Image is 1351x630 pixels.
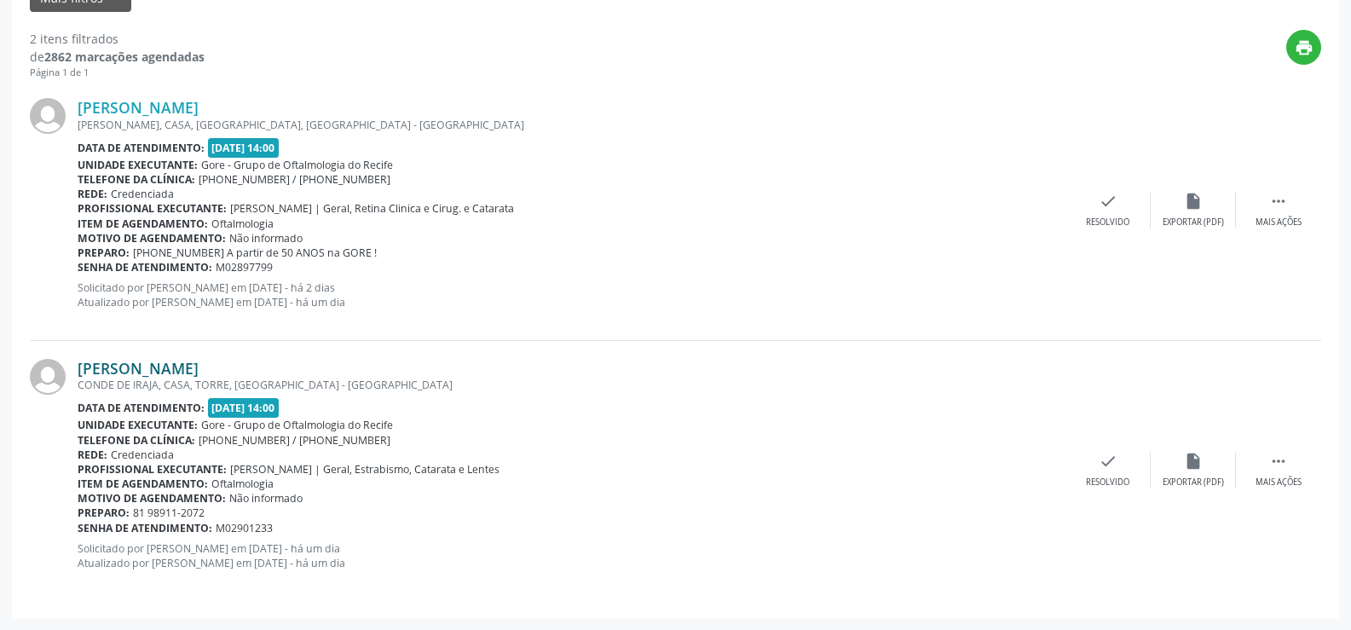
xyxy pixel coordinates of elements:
[230,462,499,477] span: [PERSON_NAME] | Geral, Estrabismo, Catarata e Lentes
[30,359,66,395] img: img
[211,477,274,491] span: Oftalmologia
[1099,192,1117,211] i: check
[111,187,174,201] span: Credenciada
[78,401,205,415] b: Data de atendimento:
[229,231,303,246] span: Não informado
[199,433,390,448] span: [PHONE_NUMBER] / [PHONE_NUMBER]
[78,521,212,535] b: Senha de atendimento:
[78,118,1065,132] div: [PERSON_NAME], CASA, [GEOGRAPHIC_DATA], [GEOGRAPHIC_DATA] - [GEOGRAPHIC_DATA]
[78,448,107,462] b: Rede:
[111,448,174,462] span: Credenciada
[133,506,205,520] span: 81 98911-2072
[1163,217,1224,228] div: Exportar (PDF)
[30,66,205,80] div: Página 1 de 1
[216,260,273,275] span: M02897799
[1099,452,1117,471] i: check
[78,477,208,491] b: Item de agendamento:
[78,462,227,477] b: Profissional executante:
[208,398,280,418] span: [DATE] 14:00
[30,30,205,48] div: 2 itens filtrados
[1163,477,1224,488] div: Exportar (PDF)
[30,48,205,66] div: de
[201,158,393,172] span: Gore - Grupo de Oftalmologia do Recife
[78,418,198,432] b: Unidade executante:
[1269,192,1288,211] i: 
[30,98,66,134] img: img
[78,158,198,172] b: Unidade executante:
[78,280,1065,309] p: Solicitado por [PERSON_NAME] em [DATE] - há 2 dias Atualizado por [PERSON_NAME] em [DATE] - há um...
[230,201,514,216] span: [PERSON_NAME] | Geral, Retina Clinica e Cirug. e Catarata
[199,172,390,187] span: [PHONE_NUMBER] / [PHONE_NUMBER]
[78,359,199,378] a: [PERSON_NAME]
[78,201,227,216] b: Profissional executante:
[78,187,107,201] b: Rede:
[208,138,280,158] span: [DATE] 14:00
[1086,217,1129,228] div: Resolvido
[216,521,273,535] span: M02901233
[1286,30,1321,65] button: print
[78,506,130,520] b: Preparo:
[78,217,208,231] b: Item de agendamento:
[1184,452,1203,471] i: insert_drive_file
[1256,477,1302,488] div: Mais ações
[78,433,195,448] b: Telefone da clínica:
[1269,452,1288,471] i: 
[44,49,205,65] strong: 2862 marcações agendadas
[78,141,205,155] b: Data de atendimento:
[229,491,303,506] span: Não informado
[78,172,195,187] b: Telefone da clínica:
[1184,192,1203,211] i: insert_drive_file
[133,246,377,260] span: [PHONE_NUMBER] A partir de 50 ANOS na GORE !
[78,98,199,117] a: [PERSON_NAME]
[201,418,393,432] span: Gore - Grupo de Oftalmologia do Recife
[1256,217,1302,228] div: Mais ações
[78,246,130,260] b: Preparo:
[78,260,212,275] b: Senha de atendimento:
[1295,38,1313,57] i: print
[78,491,226,506] b: Motivo de agendamento:
[78,378,1065,392] div: CONDE DE IRAJA, CASA, TORRE, [GEOGRAPHIC_DATA] - [GEOGRAPHIC_DATA]
[78,541,1065,570] p: Solicitado por [PERSON_NAME] em [DATE] - há um dia Atualizado por [PERSON_NAME] em [DATE] - há um...
[1086,477,1129,488] div: Resolvido
[78,231,226,246] b: Motivo de agendamento:
[211,217,274,231] span: Oftalmologia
